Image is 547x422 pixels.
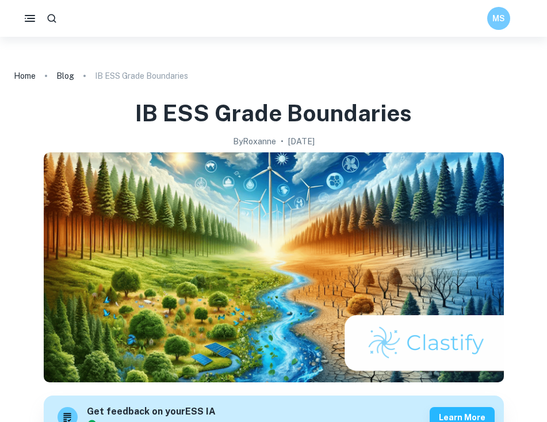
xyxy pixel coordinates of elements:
h6: Get feedback on your ESS IA [87,405,224,419]
h2: [DATE] [288,135,315,148]
img: IB ESS Grade Boundaries cover image [44,152,504,382]
p: IB ESS Grade Boundaries [95,70,188,82]
button: MS [487,7,510,30]
a: Home [14,68,36,84]
p: • [281,135,284,148]
h2: By Roxanne [233,135,276,148]
h6: MS [492,12,506,25]
a: Blog [56,68,74,84]
h1: IB ESS Grade Boundaries [135,98,412,128]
